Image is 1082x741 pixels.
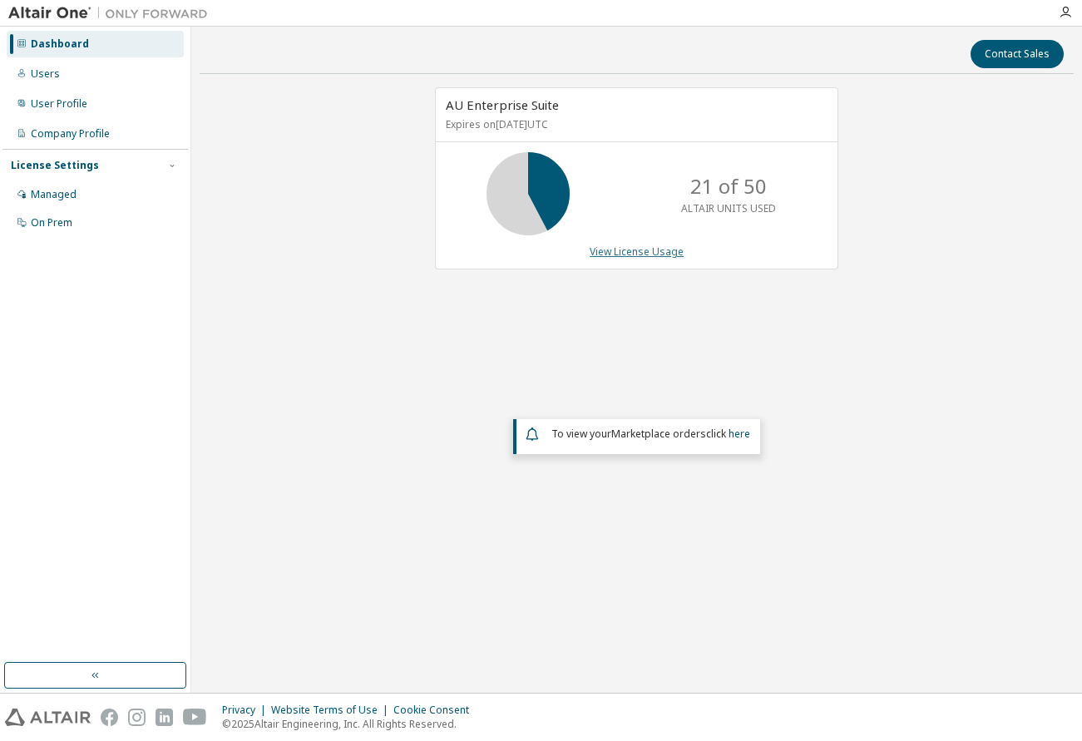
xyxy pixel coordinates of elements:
div: User Profile [31,97,87,111]
img: altair_logo.svg [5,709,91,726]
div: Website Terms of Use [271,704,393,717]
p: ALTAIR UNITS USED [681,201,776,215]
div: License Settings [11,159,99,172]
div: Users [31,67,60,81]
div: Managed [31,188,77,201]
div: Privacy [222,704,271,717]
button: Contact Sales [971,40,1064,68]
span: To view your click [551,427,750,441]
div: Company Profile [31,127,110,141]
a: here [729,427,750,441]
img: linkedin.svg [156,709,173,726]
span: AU Enterprise Suite [446,96,559,113]
em: Marketplace orders [611,427,706,441]
div: Dashboard [31,37,89,51]
img: Altair One [8,5,216,22]
img: youtube.svg [183,709,207,726]
a: View License Usage [590,245,684,259]
p: Expires on [DATE] UTC [446,117,823,131]
p: 21 of 50 [690,172,767,200]
p: © 2025 Altair Engineering, Inc. All Rights Reserved. [222,717,479,731]
img: facebook.svg [101,709,118,726]
img: instagram.svg [128,709,146,726]
div: Cookie Consent [393,704,479,717]
div: On Prem [31,216,72,230]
